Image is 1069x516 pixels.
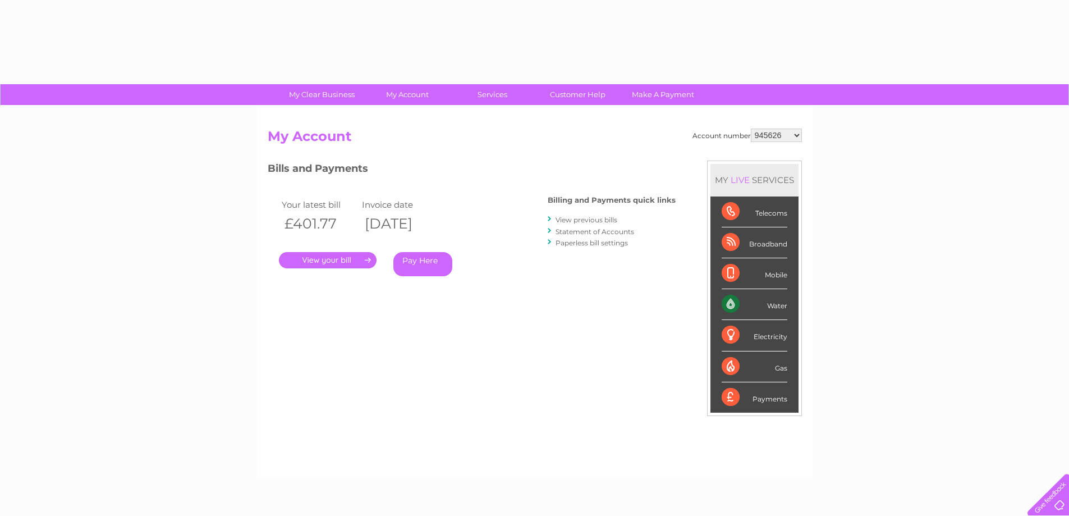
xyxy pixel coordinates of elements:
a: Services [446,84,539,105]
th: £401.77 [279,212,360,235]
div: Broadband [722,227,787,258]
td: Invoice date [359,197,440,212]
a: My Account [361,84,453,105]
div: Mobile [722,258,787,289]
a: Statement of Accounts [556,227,634,236]
a: . [279,252,377,268]
div: Account number [692,129,802,142]
td: Your latest bill [279,197,360,212]
a: Paperless bill settings [556,239,628,247]
div: MY SERVICES [710,164,799,196]
h3: Bills and Payments [268,161,676,180]
h2: My Account [268,129,802,150]
div: LIVE [728,175,752,185]
a: Customer Help [531,84,624,105]
h4: Billing and Payments quick links [548,196,676,204]
div: Telecoms [722,197,787,227]
div: Payments [722,382,787,413]
div: Electricity [722,320,787,351]
a: My Clear Business [276,84,368,105]
a: Pay Here [393,252,452,276]
a: View previous bills [556,216,617,224]
th: [DATE] [359,212,440,235]
a: Make A Payment [617,84,709,105]
div: Water [722,289,787,320]
div: Gas [722,351,787,382]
